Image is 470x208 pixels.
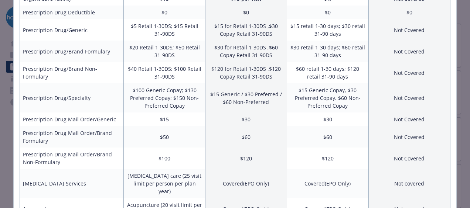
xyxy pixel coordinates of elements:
td: $120 for Retail 1-30DS ,$120 Copay Retail 31-90DS [205,62,287,83]
td: $60 [205,126,287,148]
td: $30 [205,112,287,126]
td: Not Covered [368,148,450,169]
td: Prescription Drug/Brand Non-Formulary [20,62,124,83]
td: Prescription Drug Mail Order/Generic [20,112,124,126]
td: $15 retail 1-30 days; $30 retail 31-90 days [287,19,368,41]
td: $0 [205,6,287,19]
td: $100 [124,148,205,169]
td: $15 Generic Copay, $30 Preferred Copay, $60 Non-Preferred Copay [287,83,368,112]
td: $0 [287,6,368,19]
td: $0 [368,6,450,19]
td: $30 [287,112,368,126]
td: $0 [124,6,205,19]
td: Prescription Drug Mail Order/Brand Formulary [20,126,124,148]
td: $15 Generic / $30 Preferred / $60 Non-Preferred [205,83,287,112]
td: $60 [287,126,368,148]
td: $60 retail 1-30 days; $120 retail 31-90 days [287,62,368,83]
td: Not covered [368,169,450,198]
td: Not Covered [368,62,450,83]
td: [MEDICAL_DATA] Services [20,169,124,198]
td: Prescription Drug Deductible [20,6,124,19]
td: $20 Retail 1-30DS; $50 Retail 31-90DS [124,41,205,62]
td: $120 [287,148,368,169]
td: Prescription Drug Mail Order/Brand Non-Formulary [20,148,124,169]
td: Prescription Drug/Brand Formulary [20,41,124,62]
td: $15 for Retail 1-30DS ,$30 Copay Retail 31-90DS [205,19,287,41]
td: $5 Retail 1-30DS; $15 Retail 31-90DS [124,19,205,41]
td: $120 [205,148,287,169]
td: $40 Retail 1-30DS; $100 Retail 31-90DS [124,62,205,83]
td: $15 [124,112,205,126]
td: Not Covered [368,19,450,41]
td: Not Covered [368,112,450,126]
td: Not Covered [368,126,450,148]
td: Not Covered [368,41,450,62]
td: Prescription Drug/Generic [20,19,124,41]
td: $100 Generic Copay; $130 Preferred Copay; $150 Non-Preferred Copay [124,83,205,112]
td: Prescription Drug/Specialty [20,83,124,112]
td: Not Covered [368,83,450,112]
td: $30 for Retail 1-30DS ,$60 Copay Retail 31-90DS [205,41,287,62]
td: $30 retail 1-30 days; $60 retail 31-90 days [287,41,368,62]
td: [MEDICAL_DATA] care (25 visit limit per person per plan year) [124,169,205,198]
td: Covered(EPO Only) [287,169,368,198]
td: Covered(EPO Only) [205,169,287,198]
td: $50 [124,126,205,148]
